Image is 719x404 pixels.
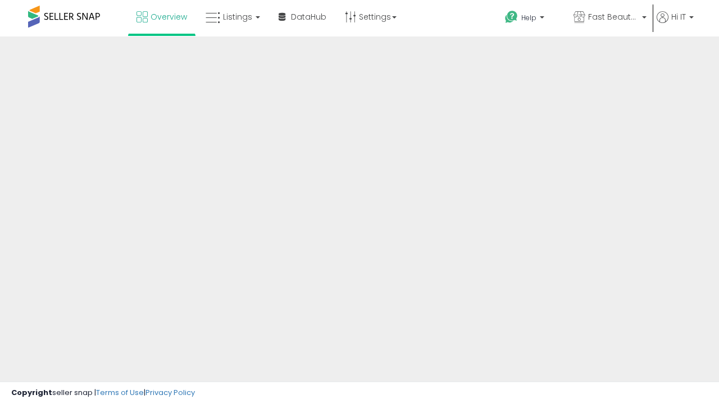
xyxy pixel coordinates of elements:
[521,13,536,22] span: Help
[11,388,195,398] div: seller snap | |
[145,387,195,398] a: Privacy Policy
[504,10,518,24] i: Get Help
[588,11,639,22] span: Fast Beauty ([GEOGRAPHIC_DATA])
[657,11,694,36] a: Hi IT
[151,11,187,22] span: Overview
[96,387,144,398] a: Terms of Use
[496,2,563,36] a: Help
[291,11,326,22] span: DataHub
[223,11,252,22] span: Listings
[11,387,52,398] strong: Copyright
[671,11,686,22] span: Hi IT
